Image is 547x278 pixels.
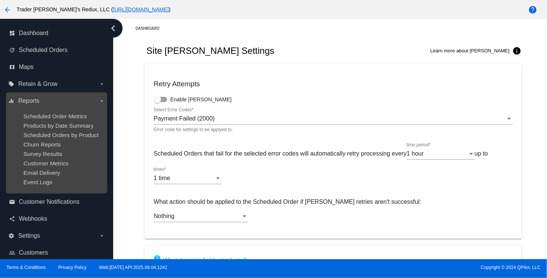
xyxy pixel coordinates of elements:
[23,122,94,129] a: Products by Date Summary
[99,233,105,239] i: arrow_drop_down
[19,215,47,222] span: Webhooks
[6,265,46,270] a: Terms & Conditions
[529,5,538,14] mat-icon: help
[23,179,52,185] a: Event Logs
[23,141,61,148] a: Churn Reports
[154,213,174,219] span: Nothing
[407,150,424,157] span: 1 hour
[99,265,167,270] a: Web:[DATE] API:2025.09.04.1242
[9,61,105,73] a: map Maps
[107,22,119,34] i: chevron_left
[170,96,232,103] span: Enable [PERSON_NAME]
[9,196,105,208] a: email Customer Notifications
[9,213,105,225] a: share Webhooks
[9,30,15,36] i: dashboard
[23,113,87,119] a: Scheduled Order Metrics
[430,48,510,53] span: Learn more about [PERSON_NAME]
[19,47,68,53] span: Scheduled Orders
[135,23,166,34] a: Dashboard
[23,132,98,138] a: Scheduled Orders by Product
[19,64,34,70] span: Maps
[9,250,15,256] i: people_outline
[154,199,512,230] div: What action should be applied to the Scheduled Order if [PERSON_NAME] retries aren't successful:
[154,115,512,122] mat-select: Select Error Codes
[3,5,12,14] mat-icon: arrow_back
[154,115,215,122] span: Payment Failed (2000)
[23,151,62,157] a: Survey Results
[280,265,541,270] span: Copyright © 2024 QPilot, LLC
[9,47,15,53] i: update
[8,233,14,239] i: settings
[154,80,512,88] h3: Retry Attempts
[9,44,105,56] a: update Scheduled Orders
[19,30,48,37] span: Dashboard
[154,255,161,264] mat-icon: help
[154,257,246,263] a: What dynamic fields can I use?
[9,64,15,70] i: map
[9,247,105,259] a: people_outline Customers
[18,232,40,239] span: Settings
[17,6,171,12] span: Trader [PERSON_NAME]'s Redux, LLC ( )
[146,46,274,56] h2: Site [PERSON_NAME] Settings
[58,265,87,270] a: Privacy Policy
[99,98,105,104] i: arrow_drop_down
[407,150,475,157] mat-select: time period
[23,170,60,176] a: Email Delivery
[9,216,15,222] i: share
[154,127,233,133] div: Error code for settings to be applyed to.
[154,143,512,192] div: Scheduled Orders that fail for the selected error codes will automatically retry processing every...
[19,199,80,205] span: Customer Notifications
[513,46,522,55] mat-icon: info
[19,249,48,256] span: Customers
[9,199,15,205] i: email
[8,81,14,87] i: local_offer
[23,160,68,166] a: Customer Metrics
[18,98,39,104] span: Reports
[99,81,105,87] i: arrow_drop_down
[18,81,57,87] span: Retain & Grow
[8,98,14,104] i: equalizer
[154,175,221,182] mat-select: times
[154,175,170,181] span: 1 time
[9,27,105,39] a: dashboard Dashboard
[113,6,169,12] a: [URL][DOMAIN_NAME]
